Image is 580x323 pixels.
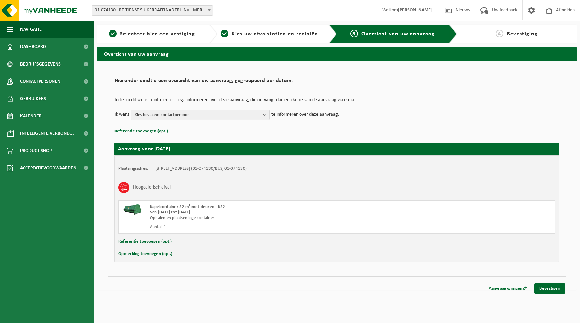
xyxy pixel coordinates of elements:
button: Referentie toevoegen (opt.) [118,237,172,246]
button: Kies bestaand contactpersoon [131,110,270,120]
p: Indien u dit wenst kunt u een collega informeren over deze aanvraag, die ontvangt dan een kopie v... [114,98,559,103]
strong: Van [DATE] tot [DATE] [150,210,190,215]
button: Referentie toevoegen (opt.) [114,127,168,136]
span: Dashboard [20,38,46,55]
span: 01-074130 - RT TIENSE SUIKERRAFFINADERIJ NV - MERKSEM [92,6,213,15]
p: te informeren over deze aanvraag. [271,110,339,120]
span: Kies uw afvalstoffen en recipiënten [232,31,327,37]
img: HK-XK-22-GN-00.png [122,204,143,215]
span: Overzicht van uw aanvraag [361,31,435,37]
span: 4 [496,30,503,37]
span: Intelligente verbond... [20,125,74,142]
span: 01-074130 - RT TIENSE SUIKERRAFFINADERIJ NV - MERKSEM [92,5,213,16]
span: Bevestiging [507,31,538,37]
p: Ik wens [114,110,129,120]
span: Gebruikers [20,90,46,107]
span: Bedrijfsgegevens [20,55,61,73]
a: 2Kies uw afvalstoffen en recipiënten [221,30,323,38]
td: [STREET_ADDRESS] (01-074130/BUS, 01-074130) [155,166,247,172]
span: 2 [221,30,228,37]
strong: Plaatsingsadres: [118,166,148,171]
button: Opmerking toevoegen (opt.) [118,250,172,259]
h2: Hieronder vindt u een overzicht van uw aanvraag, gegroepeerd per datum. [114,78,559,87]
span: 3 [350,30,358,37]
a: Bevestigen [534,283,565,294]
div: Aantal: 1 [150,224,365,230]
strong: [PERSON_NAME] [398,8,433,13]
strong: Aanvraag voor [DATE] [118,146,170,152]
span: Product Shop [20,142,52,159]
h2: Overzicht van uw aanvraag [97,47,577,60]
span: Navigatie [20,21,42,38]
span: Contactpersonen [20,73,60,90]
h3: Hoogcalorisch afval [133,182,171,193]
span: Selecteer hier een vestiging [120,31,195,37]
a: Aanvraag wijzigen [484,283,532,294]
span: Kapelcontainer 22 m³ met deuren - K22 [150,204,225,209]
a: 1Selecteer hier een vestiging [101,30,203,38]
div: Ophalen en plaatsen lege container [150,215,365,221]
span: 1 [109,30,117,37]
span: Kalender [20,107,42,125]
span: Acceptatievoorwaarden [20,159,76,177]
span: Kies bestaand contactpersoon [135,110,260,120]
